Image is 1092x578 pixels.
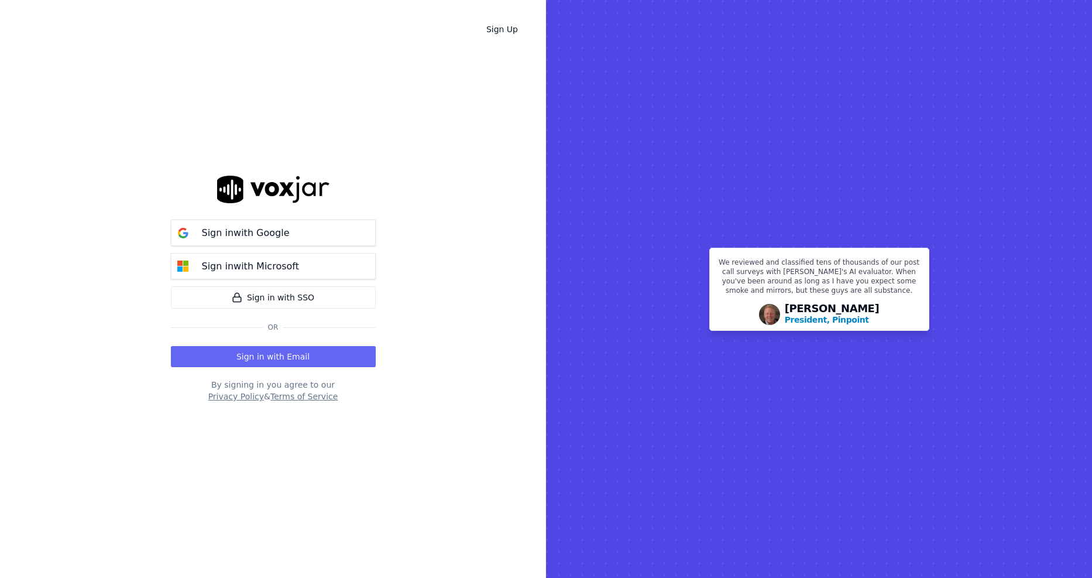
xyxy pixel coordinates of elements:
[202,259,299,273] p: Sign in with Microsoft
[785,303,880,326] div: [PERSON_NAME]
[217,176,329,203] img: logo
[171,220,376,246] button: Sign inwith Google
[717,258,922,300] p: We reviewed and classified tens of thousands of our post call surveys with [PERSON_NAME]'s AI eva...
[171,253,376,279] button: Sign inwith Microsoft
[263,323,283,332] span: Or
[785,314,869,326] p: President, Pinpoint
[171,286,376,309] a: Sign in with SSO
[477,19,527,40] a: Sign Up
[759,304,780,325] img: Avatar
[171,221,195,245] img: google Sign in button
[270,391,338,402] button: Terms of Service
[171,379,376,402] div: By signing in you agree to our &
[202,226,290,240] p: Sign in with Google
[171,255,195,278] img: microsoft Sign in button
[208,391,264,402] button: Privacy Policy
[171,346,376,367] button: Sign in with Email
